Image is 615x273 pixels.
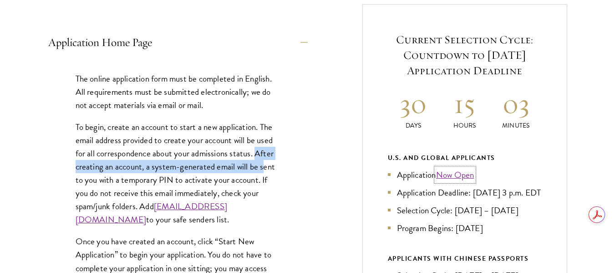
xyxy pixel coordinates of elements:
h5: Current Selection Cycle: Countdown to [DATE] Application Deadline [388,32,542,78]
a: Now Open [436,168,474,181]
div: APPLICANTS WITH CHINESE PASSPORTS [388,253,542,264]
li: Application [388,168,542,181]
li: Application Deadline: [DATE] 3 p.m. EDT [388,186,542,199]
li: Program Begins: [DATE] [388,221,542,235]
p: The online application form must be completed in English. All requirements must be submitted elec... [76,72,280,112]
h2: 03 [490,87,542,121]
p: Hours [439,121,490,130]
p: Days [388,121,439,130]
h2: 30 [388,87,439,121]
p: Minutes [490,121,542,130]
h2: 15 [439,87,490,121]
div: U.S. and Global Applicants [388,152,542,164]
button: Application Home Page [48,31,308,53]
p: To begin, create an account to start a new application. The email address provided to create your... [76,120,280,227]
li: Selection Cycle: [DATE] – [DATE] [388,204,542,217]
a: [EMAIL_ADDRESS][DOMAIN_NAME] [76,200,227,226]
